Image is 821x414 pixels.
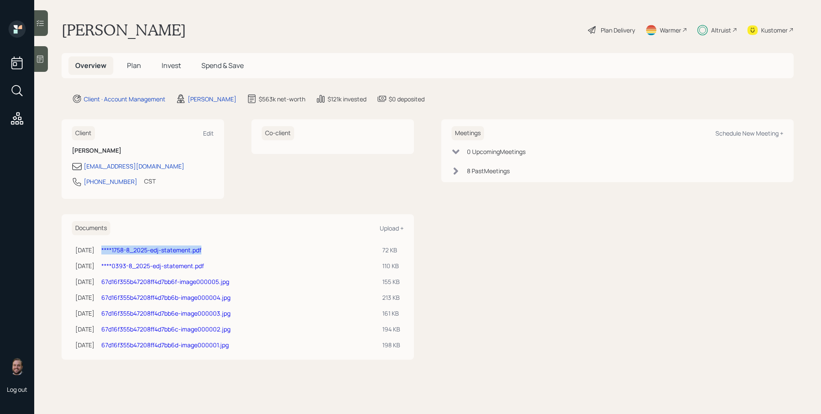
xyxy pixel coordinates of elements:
[380,224,404,232] div: Upload +
[84,177,137,186] div: [PHONE_NUMBER]
[761,26,788,35] div: Kustomer
[101,278,229,286] a: 67d16f355b47208ff4d7bb6f-image000005.jpg
[72,221,110,235] h6: Documents
[382,277,400,286] div: 155 KB
[75,277,95,286] div: [DATE]
[262,126,294,140] h6: Co-client
[72,126,95,140] h6: Client
[75,261,95,270] div: [DATE]
[660,26,681,35] div: Warmer
[382,340,400,349] div: 198 KB
[84,95,165,103] div: Client · Account Management
[382,309,400,318] div: 161 KB
[452,126,484,140] h6: Meetings
[382,245,400,254] div: 72 KB
[101,325,230,333] a: 67d16f355b47208ff4d7bb6c-image000002.jpg
[715,129,783,137] div: Schedule New Meeting +
[75,309,95,318] div: [DATE]
[9,358,26,375] img: james-distasi-headshot.png
[75,245,95,254] div: [DATE]
[203,129,214,137] div: Edit
[144,177,156,186] div: CST
[101,246,201,254] a: ****1758-8_2025-edj-statement.pdf
[101,262,204,270] a: ****0393-8_2025-edj-statement.pdf
[382,325,400,334] div: 194 KB
[84,162,184,171] div: [EMAIL_ADDRESS][DOMAIN_NAME]
[162,61,181,70] span: Invest
[101,309,230,317] a: 67d16f355b47208ff4d7bb6e-image000003.jpg
[101,293,230,302] a: 67d16f355b47208ff4d7bb6b-image000004.jpg
[467,147,526,156] div: 0 Upcoming Meeting s
[75,340,95,349] div: [DATE]
[72,147,214,154] h6: [PERSON_NAME]
[201,61,244,70] span: Spend & Save
[75,325,95,334] div: [DATE]
[259,95,305,103] div: $563k net-worth
[75,61,106,70] span: Overview
[101,341,229,349] a: 67d16f355b47208ff4d7bb6d-image000001.jpg
[382,293,400,302] div: 213 KB
[62,21,186,39] h1: [PERSON_NAME]
[382,261,400,270] div: 110 KB
[75,293,95,302] div: [DATE]
[328,95,366,103] div: $121k invested
[188,95,236,103] div: [PERSON_NAME]
[467,166,510,175] div: 8 Past Meeting s
[127,61,141,70] span: Plan
[601,26,635,35] div: Plan Delivery
[389,95,425,103] div: $0 deposited
[7,385,27,393] div: Log out
[711,26,731,35] div: Altruist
